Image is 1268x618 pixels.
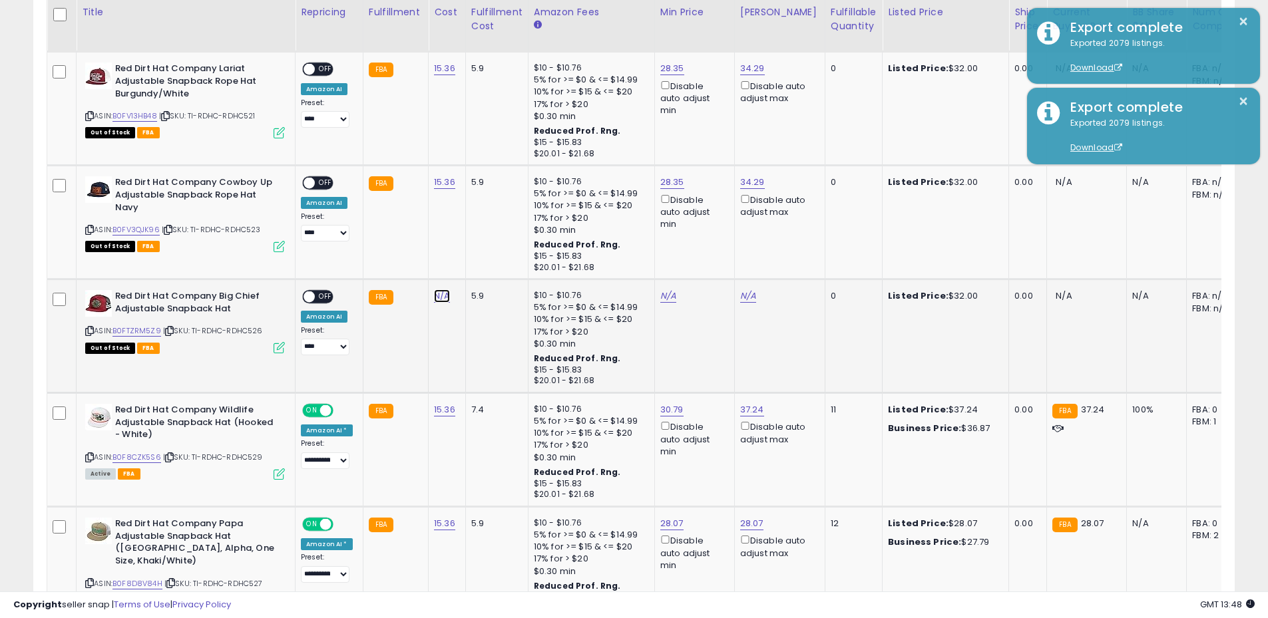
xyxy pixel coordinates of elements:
[1132,518,1176,530] div: N/A
[1081,403,1105,416] span: 37.24
[369,176,393,191] small: FBA
[831,5,877,33] div: Fulfillable Quantity
[534,489,644,500] div: $20.01 - $21.68
[82,5,290,19] div: Title
[740,403,764,416] a: 37.24
[534,553,644,565] div: 17% for > $20
[85,343,135,354] span: All listings that are currently out of stock and unavailable for purchase on Amazon
[534,301,644,313] div: 5% for >= $0 & <= $14.99
[660,289,676,303] a: N/A
[1200,598,1255,611] span: 2025-10-14 13:48 GMT
[1132,404,1176,416] div: 100%
[85,176,112,203] img: 41M3UTNjVOL._SL40_.jpg
[1070,62,1122,73] a: Download
[1014,518,1036,530] div: 0.00
[1132,290,1176,302] div: N/A
[1192,5,1241,33] div: Num of Comp.
[471,176,518,188] div: 5.9
[534,541,644,553] div: 10% for >= $15 & <= $20
[1192,189,1236,201] div: FBM: n/a
[660,533,724,571] div: Disable auto adjust min
[888,422,998,434] div: $36.87
[534,478,644,490] div: $15 - $15.83
[534,404,644,415] div: $10 - $10.76
[315,178,336,189] span: OFF
[1132,176,1176,188] div: N/A
[740,192,815,218] div: Disable auto adjust max
[534,326,644,338] div: 17% for > $20
[534,224,644,236] div: $0.30 min
[1192,530,1236,541] div: FBM: 2
[331,519,353,530] span: OFF
[660,192,724,231] div: Disable auto adjust min
[1014,176,1036,188] div: 0.00
[164,578,263,589] span: | SKU: TI-RDHC-RDHC527
[660,176,684,189] a: 28.35
[1192,404,1236,416] div: FBA: 0
[534,251,644,262] div: $15 - $15.83
[888,62,949,75] b: Listed Price:
[301,212,353,242] div: Preset:
[534,137,644,148] div: $15 - $15.83
[888,536,998,548] div: $27.79
[434,5,460,19] div: Cost
[163,325,263,336] span: | SKU: TI-RDHC-RDHC526
[888,63,998,75] div: $32.00
[301,439,353,469] div: Preset:
[331,405,353,416] span: OFF
[740,517,763,530] a: 28.07
[115,63,277,103] b: Red Dirt Hat Company Lariat Adjustable Snapback Rope Hat Burgundy/White
[740,533,815,559] div: Disable auto adjust max
[471,5,523,33] div: Fulfillment Cost
[434,289,450,303] a: N/A
[534,565,644,577] div: $0.30 min
[369,63,393,77] small: FBA
[471,518,518,530] div: 5.9
[1192,176,1236,188] div: FBA: n/a
[301,311,347,323] div: Amazon AI
[1060,37,1250,75] div: Exported 2079 listings.
[112,578,162,589] a: B0F8D8V84H
[1192,290,1236,302] div: FBA: n/a
[1056,176,1072,188] span: N/A
[888,176,998,188] div: $32.00
[304,519,320,530] span: ON
[315,291,336,303] span: OFF
[112,110,157,122] a: B0FV13HB48
[831,518,872,530] div: 12
[1052,5,1121,33] div: Current Buybox Price
[1060,117,1250,154] div: Exported 2079 listings.
[534,415,644,427] div: 5% for >= $0 & <= $14.99
[1014,63,1036,75] div: 0.00
[85,404,285,478] div: ASIN:
[660,62,684,75] a: 28.35
[534,466,621,478] b: Reduced Prof. Rng.
[534,290,644,301] div: $10 - $10.76
[85,404,112,430] img: 41y3+VFXLeL._SL40_.jpg
[162,224,261,235] span: | SKU: TI-RDHC-RDHC523
[888,403,949,416] b: Listed Price:
[534,239,621,250] b: Reduced Prof. Rng.
[434,403,455,416] a: 15.36
[534,439,644,451] div: 17% for > $20
[1192,416,1236,428] div: FBM: 1
[660,419,724,458] div: Disable auto adjust min
[888,422,961,434] b: Business Price:
[1081,517,1104,530] span: 28.07
[1192,518,1236,530] div: FBA: 0
[740,5,819,19] div: [PERSON_NAME]
[13,599,231,611] div: seller snap | |
[534,212,644,224] div: 17% for > $20
[369,290,393,305] small: FBA
[831,290,872,302] div: 0
[85,63,112,89] img: 41o0YpjRa7L._SL40_.jpg
[301,538,353,550] div: Amazon AI *
[534,74,644,86] div: 5% for >= $0 & <= $14.99
[85,518,112,544] img: 41ktDomGijL._SL40_.jpg
[534,110,644,122] div: $0.30 min
[1060,98,1250,117] div: Export complete
[1070,142,1122,153] a: Download
[831,63,872,75] div: 0
[172,598,231,611] a: Privacy Policy
[888,5,1003,19] div: Listed Price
